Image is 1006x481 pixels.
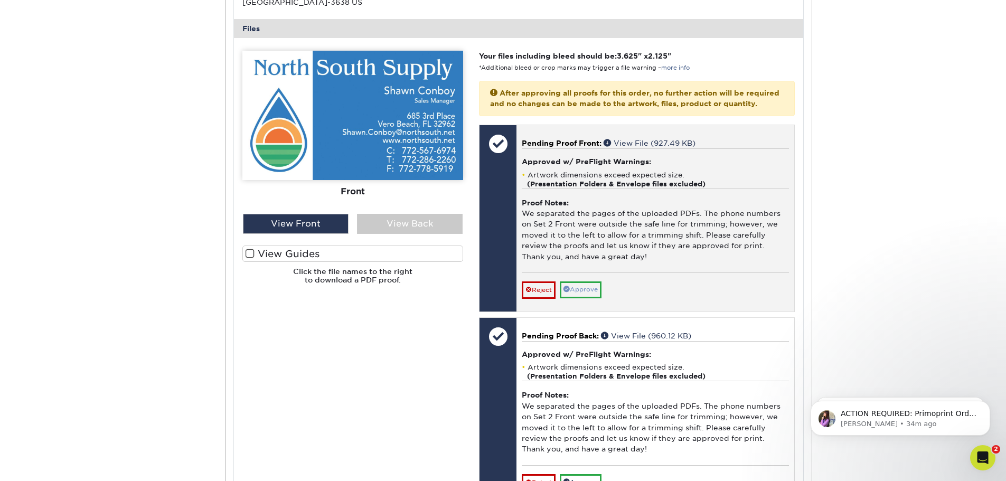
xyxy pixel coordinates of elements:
a: View File (927.49 KB) [604,139,695,147]
a: Approve [560,281,601,298]
h6: Click the file names to the right to download a PDF proof. [242,267,463,293]
span: 3.625 [617,52,638,60]
div: Front [242,180,463,203]
div: We separated the pages of the uploaded PDFs. The phone numbers on Set 2 Front were outside the sa... [522,188,788,273]
iframe: Intercom notifications message [795,379,1006,452]
strong: Proof Notes: [522,199,569,207]
div: View Front [243,214,349,234]
a: View File (960.12 KB) [601,332,691,340]
iframe: Intercom live chat [970,445,995,470]
span: Pending Proof Back: [522,332,599,340]
h4: Approved w/ PreFlight Warnings: [522,157,788,166]
span: 2.125 [648,52,667,60]
strong: Your files including bleed should be: " x " [479,52,671,60]
iframe: Google Customer Reviews [3,449,90,477]
li: Artwork dimensions exceed expected size. [522,363,788,381]
div: Files [234,19,803,38]
span: 2 [992,445,1000,454]
a: Reject [522,281,556,298]
strong: After approving all proofs for this order, no further action will be required and no changes can ... [490,89,779,108]
div: We separated the pages of the uploaded PDFs. The phone numbers on Set 2 Front were outside the sa... [522,381,788,465]
a: more info [661,64,690,71]
strong: Proof Notes: [522,391,569,399]
strong: (Presentation Folders & Envelope files excluded) [527,372,706,380]
label: View Guides [242,246,463,262]
strong: (Presentation Folders & Envelope files excluded) [527,180,706,188]
span: Pending Proof Front: [522,139,601,147]
small: *Additional bleed or crop marks may trigger a file warning – [479,64,690,71]
h4: Approved w/ PreFlight Warnings: [522,350,788,359]
li: Artwork dimensions exceed expected size. [522,171,788,188]
div: View Back [357,214,463,234]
